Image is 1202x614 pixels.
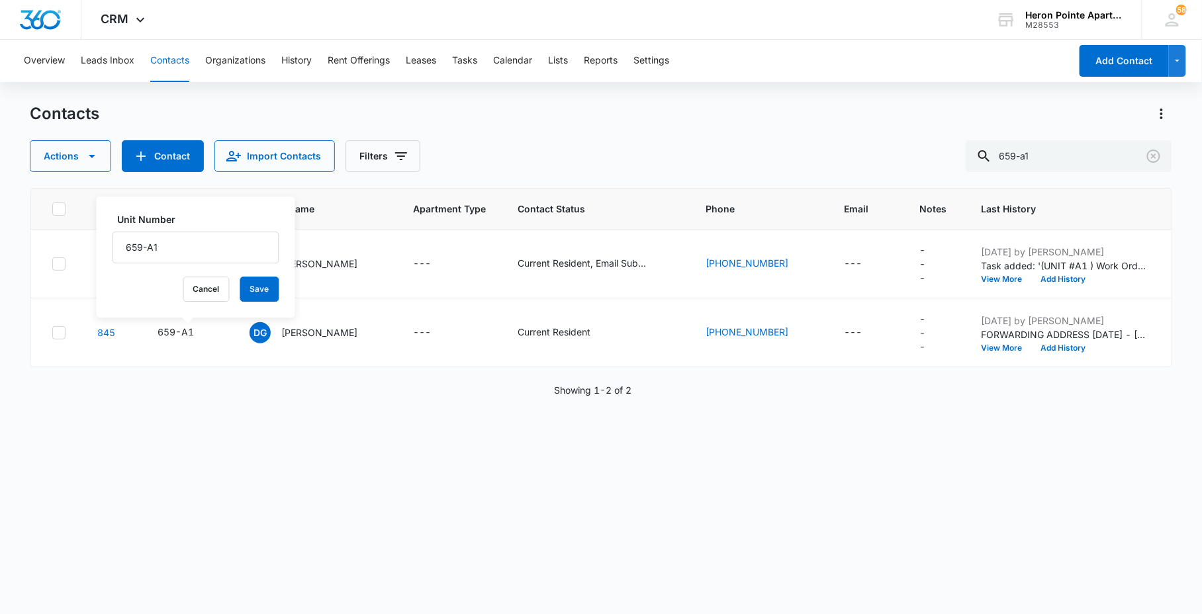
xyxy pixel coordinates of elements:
[981,328,1146,341] p: FORWARDING ADDRESS [DATE] - [STREET_ADDRESS][PERSON_NAME]
[981,314,1146,328] p: [DATE] by [PERSON_NAME]
[183,277,230,302] button: Cancel
[919,202,949,216] span: Notes
[281,257,357,271] p: [PERSON_NAME]
[113,232,279,263] input: Unit Number
[844,325,886,341] div: Email - - Select to Edit Field
[30,104,99,124] h1: Contacts
[205,40,265,82] button: Organizations
[966,140,1172,172] input: Search Contacts
[1031,344,1095,352] button: Add History
[1151,103,1172,124] button: Actions
[158,325,218,341] div: Unit Number - 659-A1 - Select to Edit Field
[919,312,949,353] div: Notes - - Select to Edit Field
[844,256,862,272] div: ---
[706,256,788,270] a: [PHONE_NUMBER]
[981,275,1031,283] button: View More
[518,325,614,341] div: Contact Status - Current Resident - Select to Edit Field
[1080,45,1169,77] button: Add Contact
[1026,10,1123,21] div: account name
[250,322,381,343] div: Contact Name - Dale Granquist - Select to Edit Field
[328,40,390,82] button: Rent Offerings
[518,256,674,272] div: Contact Status - Current Resident, Email Subscriber - Select to Edit Field
[1143,146,1164,167] button: Clear
[452,40,477,82] button: Tasks
[81,40,134,82] button: Leads Inbox
[518,325,590,339] div: Current Resident
[1176,5,1187,15] div: notifications count
[584,40,618,82] button: Reports
[413,202,486,216] span: Apartment Type
[24,40,65,82] button: Overview
[413,325,455,341] div: Apartment Type - - Select to Edit Field
[706,325,788,339] a: [PHONE_NUMBER]
[250,322,271,343] span: DG
[281,40,312,82] button: History
[118,212,285,226] label: Unit Number
[30,140,111,172] button: Actions
[101,12,129,26] span: CRM
[981,259,1146,273] p: Task added: '(UNIT #A1 ) Work Order: Toilet is loose, again. '
[706,256,812,272] div: Phone - (208) 747-7441 - Select to Edit Field
[281,326,357,339] p: [PERSON_NAME]
[1026,21,1123,30] div: account id
[493,40,532,82] button: Calendar
[548,40,568,82] button: Lists
[633,40,669,82] button: Settings
[919,243,925,285] div: ---
[919,243,949,285] div: Notes - - Select to Edit Field
[150,40,189,82] button: Contacts
[413,325,431,341] div: ---
[250,253,381,275] div: Contact Name - Evelyn Bjurman - Select to Edit Field
[518,256,650,270] div: Current Resident, Email Subscriber
[413,256,455,272] div: Apartment Type - - Select to Edit Field
[844,256,886,272] div: Email - - Select to Edit Field
[981,344,1031,352] button: View More
[346,140,420,172] button: Filters
[981,245,1146,259] p: [DATE] by [PERSON_NAME]
[122,140,204,172] button: Add Contact
[919,312,925,353] div: ---
[1031,275,1095,283] button: Add History
[706,202,793,216] span: Phone
[158,325,194,339] div: 659-A1
[413,256,431,272] div: ---
[518,202,655,216] span: Contact Status
[240,277,279,302] button: Save
[706,325,812,341] div: Phone - (303) 563-9362 - Select to Edit Field
[555,383,632,397] p: Showing 1-2 of 2
[406,40,436,82] button: Leases
[97,327,115,338] a: Navigate to contact details page for Dale Granquist
[1176,5,1187,15] span: 58
[250,202,362,216] span: Contact Name
[214,140,335,172] button: Import Contacts
[844,202,868,216] span: Email
[981,202,1127,216] span: Last History
[844,325,862,341] div: ---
